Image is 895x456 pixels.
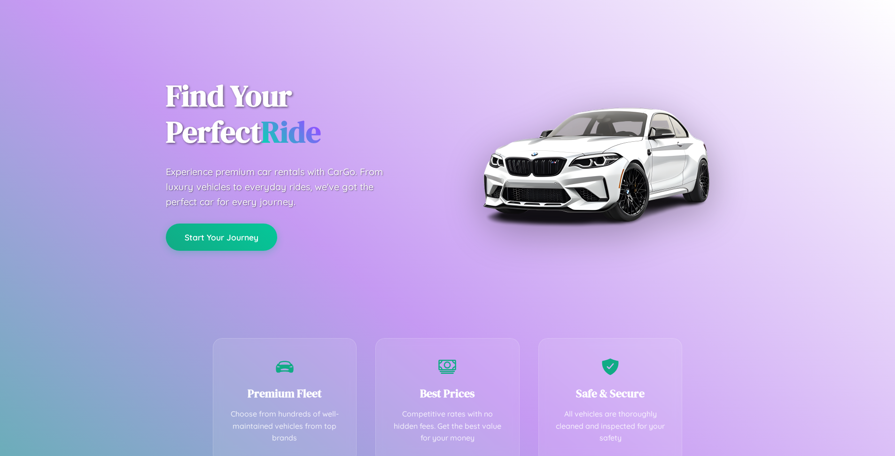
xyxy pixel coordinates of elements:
p: All vehicles are thoroughly cleaned and inspected for your safety [553,408,668,444]
p: Experience premium car rentals with CarGo. From luxury vehicles to everyday rides, we've got the ... [166,164,401,209]
p: Choose from hundreds of well-maintained vehicles from top brands [227,408,342,444]
h3: Safe & Secure [553,386,668,401]
img: Premium BMW car rental vehicle [478,47,713,282]
button: Start Your Journey [166,224,277,251]
p: Competitive rates with no hidden fees. Get the best value for your money [390,408,505,444]
h1: Find Your Perfect [166,78,434,150]
h3: Premium Fleet [227,386,342,401]
h3: Best Prices [390,386,505,401]
span: Ride [261,111,321,152]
